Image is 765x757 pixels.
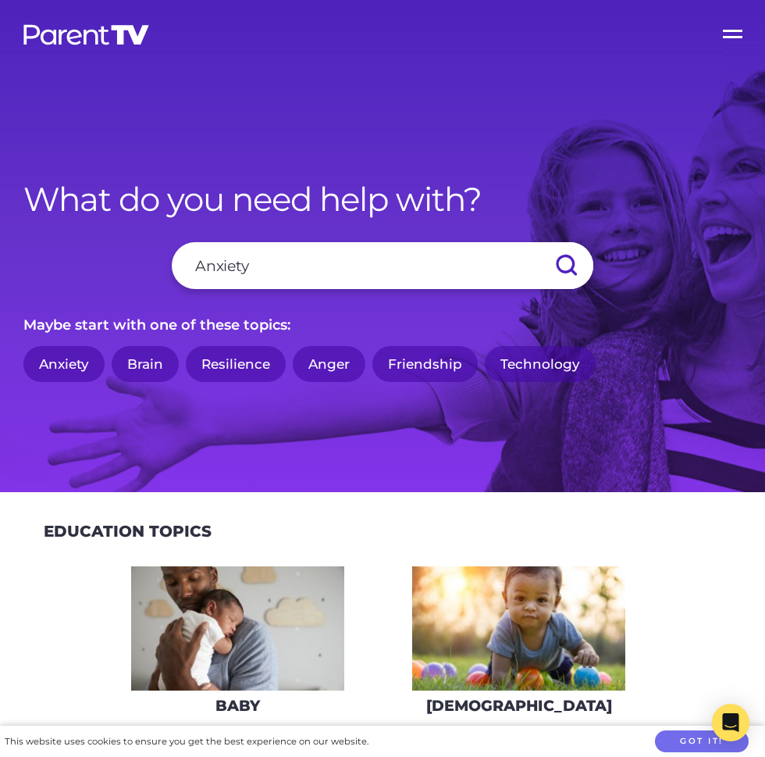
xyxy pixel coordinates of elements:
[215,697,260,715] h3: Baby
[712,704,749,741] div: Open Intercom Messenger
[172,242,593,289] input: Search ParentTV
[112,346,179,383] a: Brain
[23,180,742,219] h1: What do you need help with?
[655,730,749,753] button: Got it!
[412,566,625,691] img: iStock-620709410-275x160.jpg
[130,566,345,726] a: Baby
[539,242,593,289] input: Submit
[23,346,105,383] a: Anxiety
[372,346,478,383] a: Friendship
[131,566,344,691] img: AdobeStock_144860523-275x160.jpeg
[485,346,596,383] a: Technology
[22,23,151,46] img: parenttv-logo-white.4c85aaf.svg
[5,734,368,750] div: This website uses cookies to ensure you get the best experience on our website.
[44,522,212,541] h2: Education Topics
[186,346,286,383] a: Resilience
[23,312,742,337] p: Maybe start with one of these topics:
[426,697,612,715] h3: [DEMOGRAPHIC_DATA]
[411,566,626,726] a: [DEMOGRAPHIC_DATA]
[293,346,365,383] a: Anger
